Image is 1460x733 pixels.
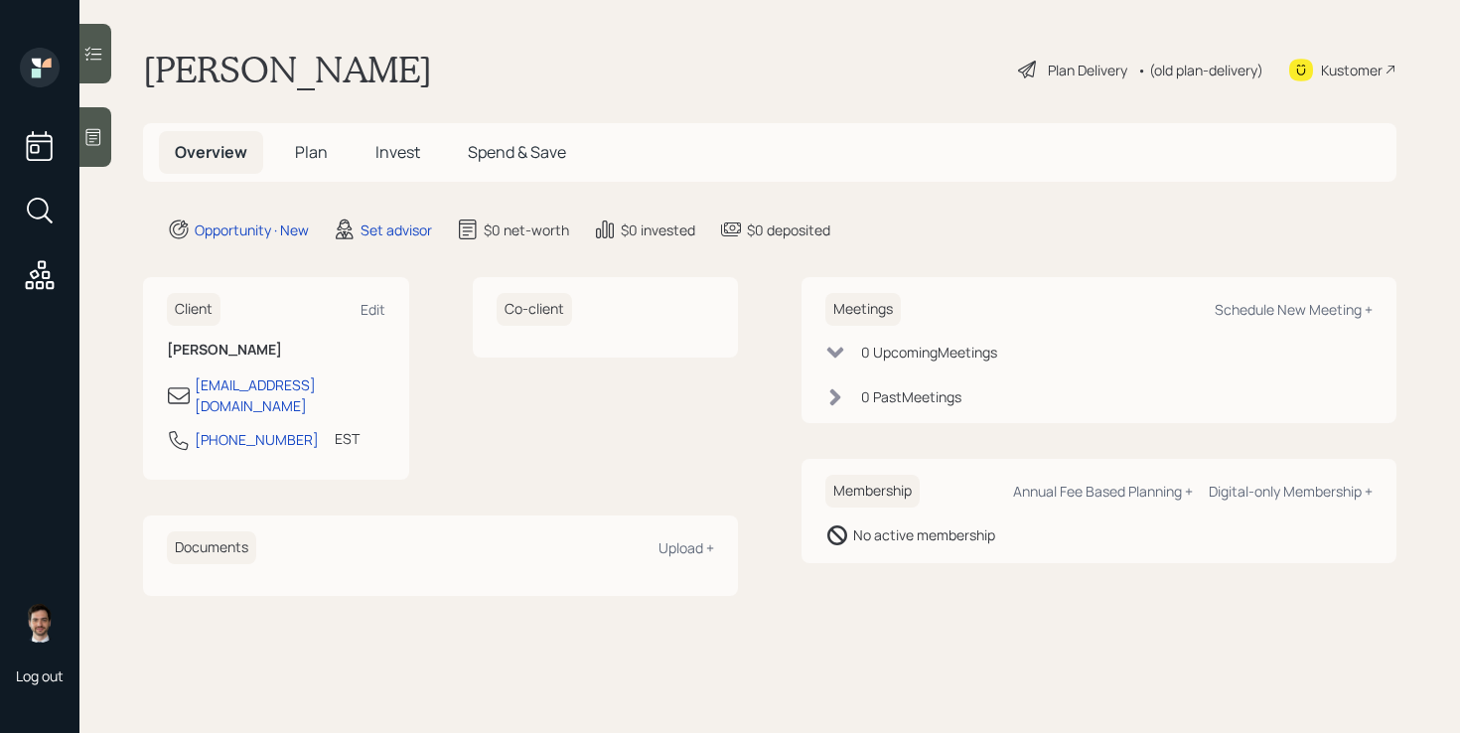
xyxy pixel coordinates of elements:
div: Kustomer [1321,60,1383,80]
img: jonah-coleman-headshot.png [20,603,60,643]
div: Opportunity · New [195,220,309,240]
h6: Meetings [825,293,901,326]
div: Annual Fee Based Planning + [1013,482,1193,501]
div: $0 invested [621,220,695,240]
div: EST [335,428,360,449]
div: [PHONE_NUMBER] [195,429,319,450]
div: No active membership [853,524,995,545]
h6: Documents [167,531,256,564]
span: Overview [175,141,247,163]
span: Spend & Save [468,141,566,163]
div: 0 Past Meeting s [861,386,961,407]
div: Digital-only Membership + [1209,482,1373,501]
div: Upload + [658,538,714,557]
div: $0 deposited [747,220,830,240]
h6: Client [167,293,220,326]
div: • (old plan-delivery) [1137,60,1263,80]
h1: [PERSON_NAME] [143,48,432,91]
h6: Co-client [497,293,572,326]
div: Schedule New Meeting + [1215,300,1373,319]
h6: [PERSON_NAME] [167,342,385,359]
div: 0 Upcoming Meeting s [861,342,997,363]
div: $0 net-worth [484,220,569,240]
div: Plan Delivery [1048,60,1127,80]
h6: Membership [825,475,920,508]
div: Set advisor [361,220,432,240]
div: [EMAIL_ADDRESS][DOMAIN_NAME] [195,374,385,416]
div: Log out [16,666,64,685]
div: Edit [361,300,385,319]
span: Invest [375,141,420,163]
span: Plan [295,141,328,163]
